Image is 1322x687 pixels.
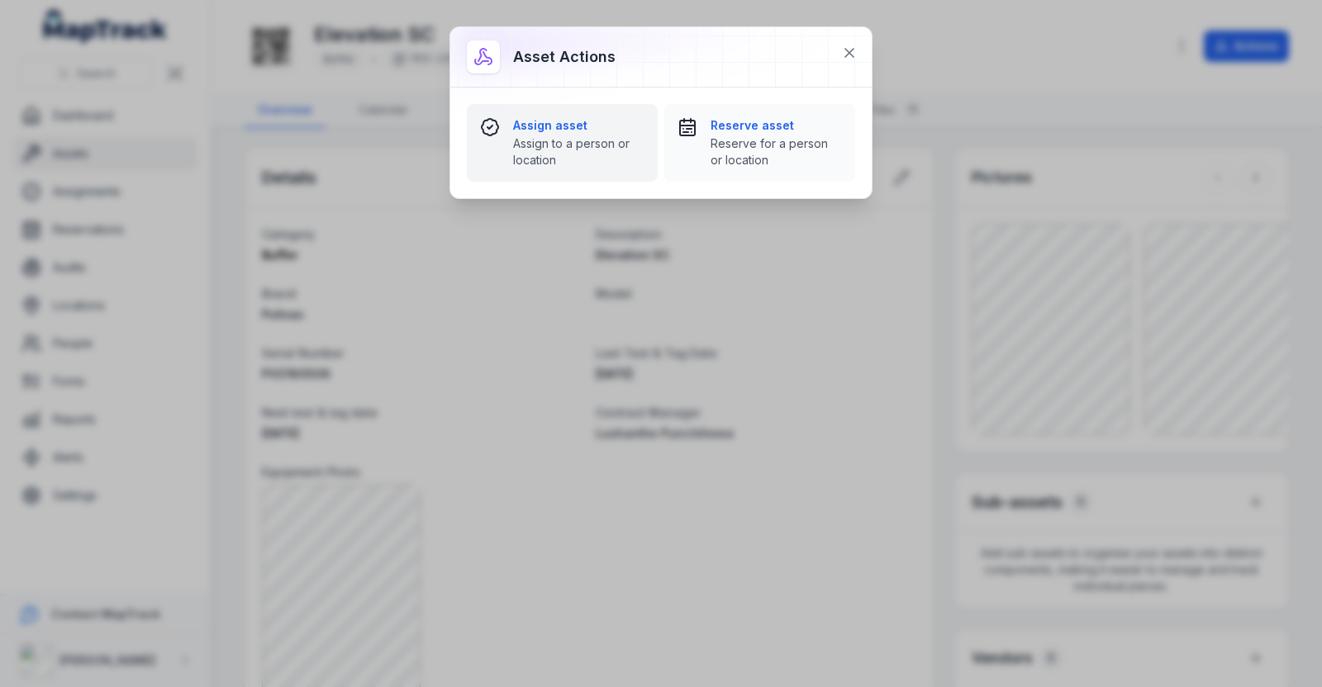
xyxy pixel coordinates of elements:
[711,117,842,134] strong: Reserve asset
[467,104,658,182] button: Assign assetAssign to a person or location
[664,104,855,182] button: Reserve assetReserve for a person or location
[711,135,842,168] span: Reserve for a person or location
[513,135,644,168] span: Assign to a person or location
[513,117,644,134] strong: Assign asset
[513,45,616,69] h3: Asset actions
